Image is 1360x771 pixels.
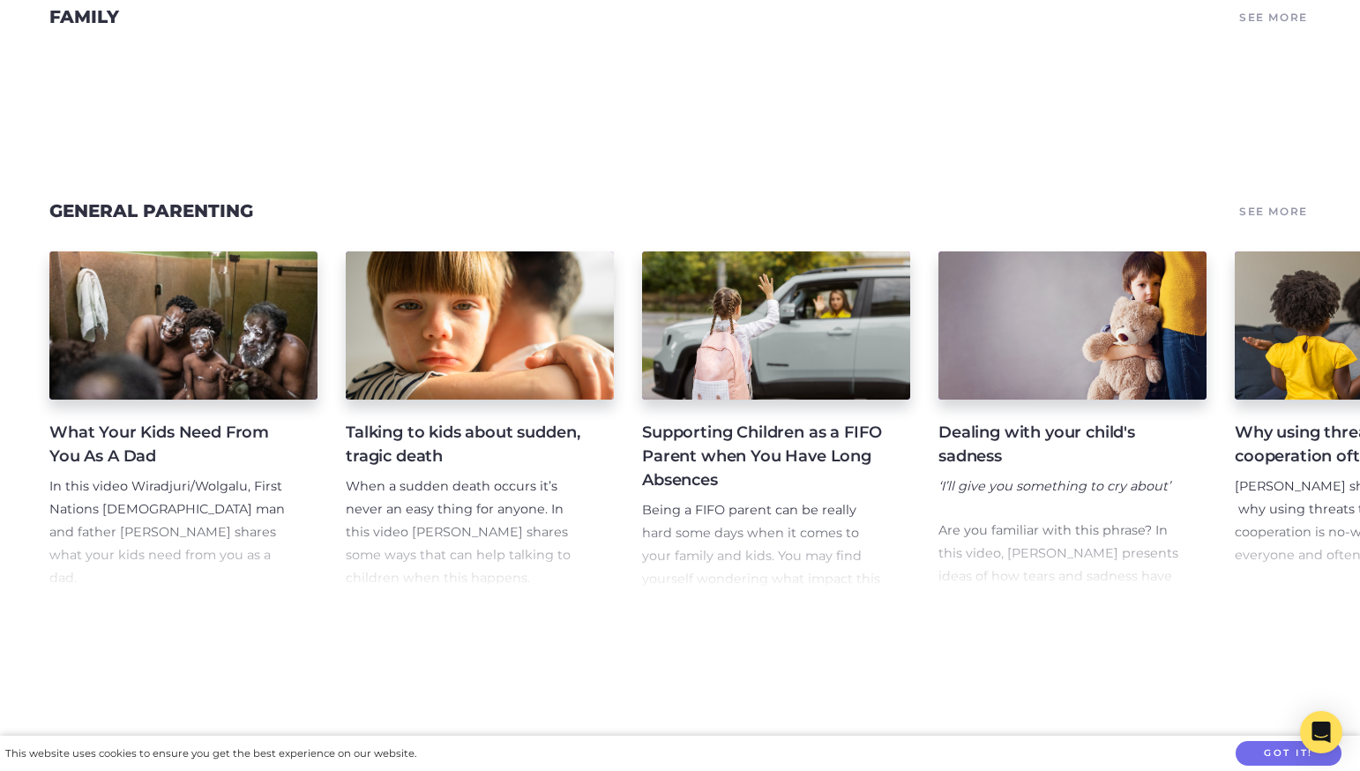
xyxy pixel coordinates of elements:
h4: What Your Kids Need From You As A Dad [49,421,289,468]
a: See More [1237,198,1311,223]
em: ‘I’ll give you something to cry about’ [938,478,1170,494]
p: Being a FIFO parent can be really hard some days when it comes to your family and kids. You may f... [642,499,882,728]
div: Open Intercom Messenger [1300,711,1342,753]
p: In this video Wiradjuri/Wolgalu, First Nations [DEMOGRAPHIC_DATA] man and father [PERSON_NAME] sh... [49,475,289,590]
p: When a sudden death occurs it’s never an easy thing for anyone. In this video [PERSON_NAME] share... [346,475,586,590]
h4: Talking to kids about sudden, tragic death [346,421,586,468]
a: Dealing with your child's sadness ‘I’ll give you something to cry about’ Are you familiar with th... [938,251,1207,590]
a: General Parenting [49,200,253,221]
a: Supporting Children as a FIFO Parent when You Have Long Absences Being a FIFO parent can be reall... [642,251,910,590]
h4: Supporting Children as a FIFO Parent when You Have Long Absences [642,421,882,492]
a: See More [1237,731,1311,756]
a: Talking to kids about sudden, tragic death When a sudden death occurs it’s never an easy thing fo... [346,251,614,590]
h4: Dealing with your child's sadness [938,421,1178,468]
div: This website uses cookies to ensure you get the best experience on our website. [5,745,416,763]
a: See More [1237,4,1311,29]
a: What Your Kids Need From You As A Dad In this video Wiradjuri/Wolgalu, First Nations [DEMOGRAPHIC... [49,251,318,590]
p: Are you familiar with this phrase? In this video, [PERSON_NAME] presents ideas of how tears and s... [938,520,1178,657]
button: Got it! [1236,741,1341,767]
a: Behaviour [49,733,163,754]
a: Family [49,6,119,27]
